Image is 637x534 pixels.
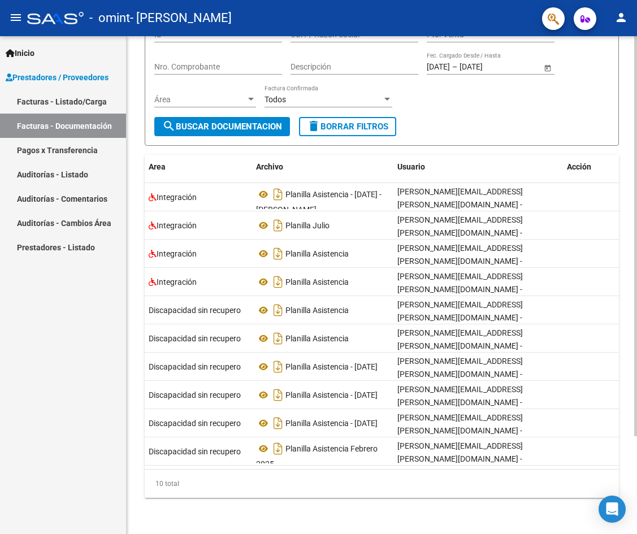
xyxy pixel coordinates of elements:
[285,334,349,343] span: Planilla Asistencia
[285,419,378,428] span: Planilla Asistencia - [DATE]
[397,413,523,448] span: [PERSON_NAME][EMAIL_ADDRESS][PERSON_NAME][DOMAIN_NAME] - [PERSON_NAME]
[9,11,23,24] mat-icon: menu
[562,155,619,179] datatable-header-cell: Acción
[397,162,425,171] span: Usuario
[397,385,523,420] span: [PERSON_NAME][EMAIL_ADDRESS][PERSON_NAME][DOMAIN_NAME] - [PERSON_NAME]
[162,121,282,132] span: Buscar Documentacion
[271,216,285,235] i: Descargar documento
[271,329,285,348] i: Descargar documento
[149,334,241,343] span: Discapacidad sin recupero
[285,390,378,400] span: Planilla Asistencia - [DATE]
[397,357,523,392] span: [PERSON_NAME][EMAIL_ADDRESS][PERSON_NAME][DOMAIN_NAME] - [PERSON_NAME]
[256,190,382,214] span: Planilla Asistencia - [DATE] - [PERSON_NAME]
[130,6,232,31] span: - [PERSON_NAME]
[397,300,523,335] span: [PERSON_NAME][EMAIL_ADDRESS][PERSON_NAME][DOMAIN_NAME] - [PERSON_NAME]
[157,249,197,258] span: Integración
[6,71,109,84] span: Prestadores / Proveedores
[265,95,286,104] span: Todos
[154,117,290,136] button: Buscar Documentacion
[144,155,252,179] datatable-header-cell: Area
[397,244,523,279] span: [PERSON_NAME][EMAIL_ADDRESS][PERSON_NAME][DOMAIN_NAME] - [PERSON_NAME]
[285,221,330,230] span: Planilla Julio
[157,193,197,202] span: Integración
[614,11,628,24] mat-icon: person
[149,362,241,371] span: Discapacidad sin recupero
[256,162,283,171] span: Archivo
[397,187,523,222] span: [PERSON_NAME][EMAIL_ADDRESS][PERSON_NAME][DOMAIN_NAME] - [PERSON_NAME]
[271,386,285,404] i: Descargar documento
[567,162,591,171] span: Acción
[427,62,450,72] input: Fecha inicio
[307,119,320,133] mat-icon: delete
[149,306,241,315] span: Discapacidad sin recupero
[271,245,285,263] i: Descargar documento
[460,62,515,72] input: Fecha fin
[149,162,166,171] span: Area
[271,414,285,432] i: Descargar documento
[397,215,523,250] span: [PERSON_NAME][EMAIL_ADDRESS][PERSON_NAME][DOMAIN_NAME] - [PERSON_NAME]
[149,447,241,456] span: Discapacidad sin recupero
[6,47,34,59] span: Inicio
[149,419,241,428] span: Discapacidad sin recupero
[299,117,396,136] button: Borrar Filtros
[271,301,285,319] i: Descargar documento
[285,362,378,371] span: Planilla Asistencia - [DATE]
[271,273,285,291] i: Descargar documento
[285,277,349,286] span: Planilla Asistencia
[89,6,130,31] span: - omint
[397,328,523,363] span: [PERSON_NAME][EMAIL_ADDRESS][PERSON_NAME][DOMAIN_NAME] - [PERSON_NAME]
[452,62,457,72] span: –
[285,306,349,315] span: Planilla Asistencia
[157,277,197,286] span: Integración
[599,496,626,523] div: Open Intercom Messenger
[252,155,393,179] datatable-header-cell: Archivo
[397,272,523,307] span: [PERSON_NAME][EMAIL_ADDRESS][PERSON_NAME][DOMAIN_NAME] - [PERSON_NAME]
[256,444,378,468] span: Planilla Asistencia Febrero 2025
[157,221,197,230] span: Integración
[162,119,176,133] mat-icon: search
[285,249,349,258] span: Planilla Asistencia
[154,95,246,105] span: Área
[149,390,241,400] span: Discapacidad sin recupero
[393,155,562,179] datatable-header-cell: Usuario
[271,185,285,203] i: Descargar documento
[271,358,285,376] i: Descargar documento
[271,440,285,458] i: Descargar documento
[397,441,523,476] span: [PERSON_NAME][EMAIL_ADDRESS][PERSON_NAME][DOMAIN_NAME] - [PERSON_NAME]
[541,62,553,73] button: Open calendar
[307,121,388,132] span: Borrar Filtros
[145,470,619,498] div: 10 total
